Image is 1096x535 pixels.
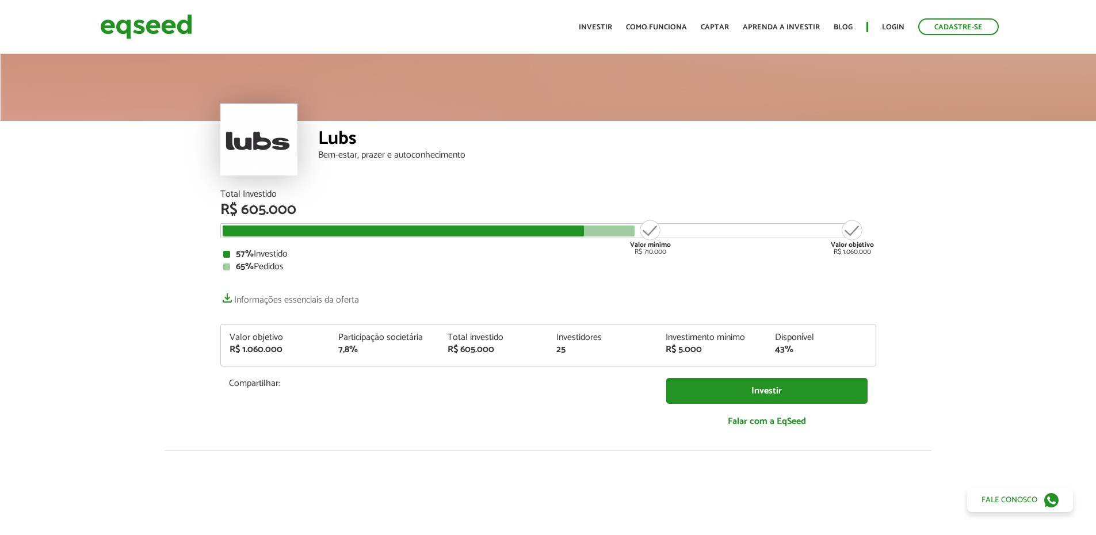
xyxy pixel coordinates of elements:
[666,345,758,354] div: R$ 5.000
[338,333,430,342] div: Participação societária
[743,24,820,31] a: Aprenda a investir
[318,129,876,151] div: Lubs
[220,190,876,199] div: Total Investido
[626,24,687,31] a: Como funciona
[556,333,648,342] div: Investidores
[338,345,430,354] div: 7,8%
[967,488,1073,512] a: Fale conosco
[230,345,322,354] div: R$ 1.060.000
[223,250,873,259] div: Investido
[666,333,758,342] div: Investimento mínimo
[448,333,540,342] div: Total investido
[775,345,867,354] div: 43%
[220,289,359,305] a: Informações essenciais da oferta
[220,202,876,217] div: R$ 605.000
[666,410,868,433] a: Falar com a EqSeed
[236,259,254,274] strong: 65%
[831,239,874,250] strong: Valor objetivo
[831,219,874,255] div: R$ 1.060.000
[701,24,729,31] a: Captar
[229,378,649,389] p: Compartilhar:
[666,378,868,404] a: Investir
[775,333,867,342] div: Disponível
[100,12,192,42] img: EqSeed
[223,262,873,272] div: Pedidos
[629,219,672,255] div: R$ 710.000
[318,151,876,160] div: Bem-estar, prazer e autoconhecimento
[448,345,540,354] div: R$ 605.000
[236,246,254,262] strong: 57%
[882,24,904,31] a: Login
[630,239,671,250] strong: Valor mínimo
[556,345,648,354] div: 25
[834,24,853,31] a: Blog
[230,333,322,342] div: Valor objetivo
[918,18,999,35] a: Cadastre-se
[579,24,612,31] a: Investir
